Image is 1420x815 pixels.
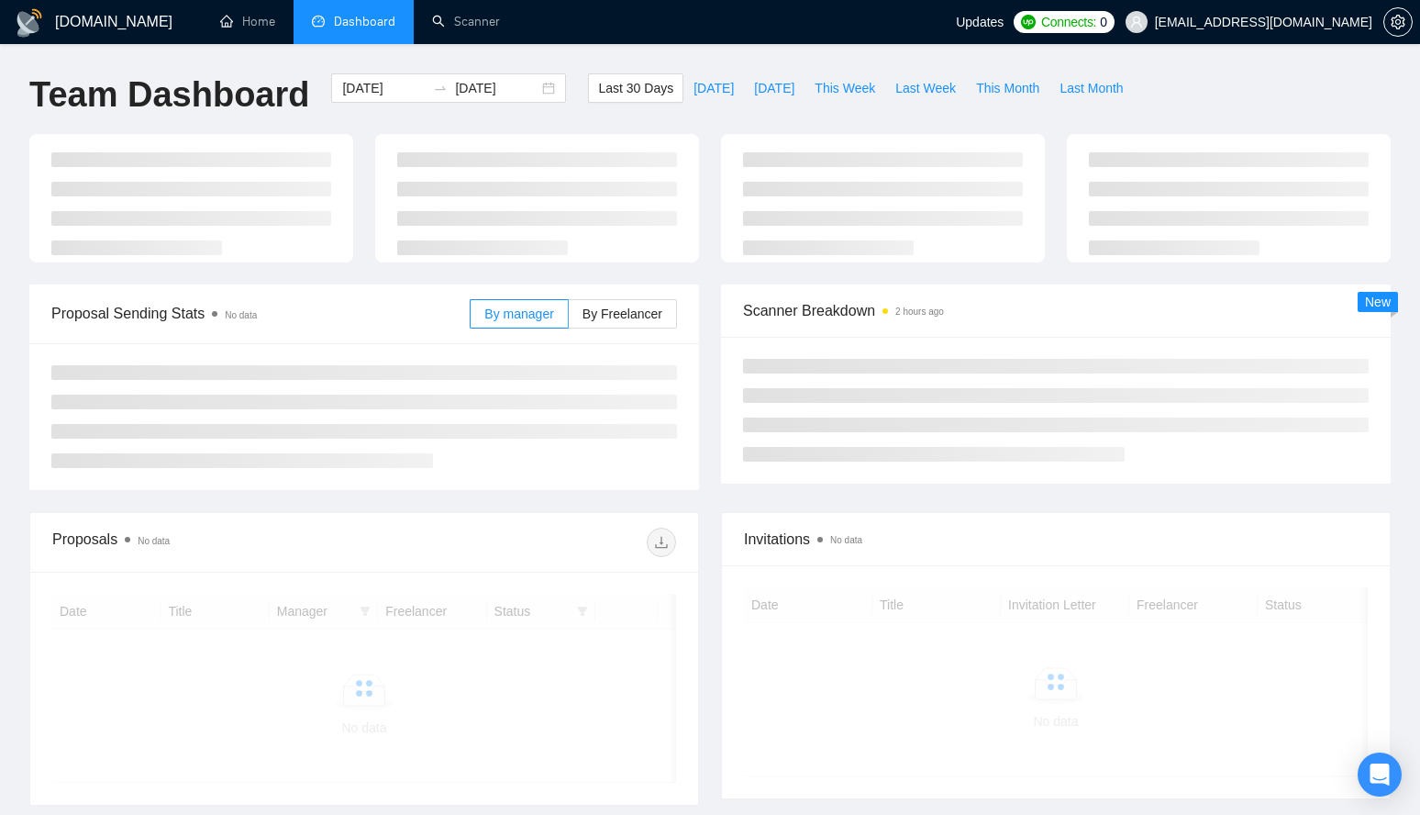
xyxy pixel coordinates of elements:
img: logo [15,8,44,38]
span: No data [830,535,862,545]
span: Proposal Sending Stats [51,302,470,325]
span: Dashboard [334,14,395,29]
span: Updates [956,15,1004,29]
button: Last 30 Days [588,73,683,103]
a: setting [1383,15,1413,29]
button: Last Week [885,73,966,103]
span: dashboard [312,15,325,28]
input: Start date [342,78,426,98]
span: No data [225,310,257,320]
input: End date [455,78,538,98]
span: to [433,81,448,95]
div: Proposals [52,528,364,557]
button: Last Month [1049,73,1133,103]
span: [DATE] [754,78,794,98]
button: [DATE] [744,73,804,103]
span: user [1130,16,1143,28]
span: [DATE] [693,78,734,98]
span: Connects: [1041,12,1096,32]
div: Open Intercom Messenger [1358,753,1402,797]
span: setting [1384,15,1412,29]
span: No data [138,536,170,546]
h1: Team Dashboard [29,73,309,117]
img: upwork-logo.png [1021,15,1036,29]
button: [DATE] [683,73,744,103]
span: Scanner Breakdown [743,299,1369,322]
time: 2 hours ago [895,307,944,317]
span: This Month [976,78,1039,98]
span: Invitations [744,528,1368,551]
span: Last 30 Days [598,78,673,98]
span: Last Month [1059,78,1123,98]
span: By Freelancer [582,307,662,321]
span: swap-right [433,81,448,95]
span: New [1365,295,1391,309]
a: homeHome [220,14,275,29]
span: 0 [1100,12,1107,32]
button: This Month [966,73,1049,103]
span: By manager [484,307,553,321]
button: This Week [804,73,885,103]
button: setting [1383,7,1413,37]
a: searchScanner [432,14,500,29]
span: This Week [815,78,875,98]
span: Last Week [895,78,956,98]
